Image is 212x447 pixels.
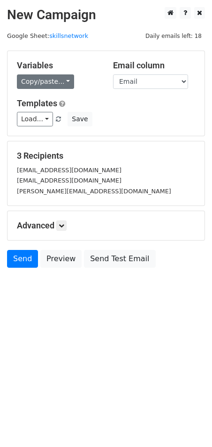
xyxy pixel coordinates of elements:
a: Send [7,250,38,268]
a: Preview [40,250,82,268]
small: [EMAIL_ADDRESS][DOMAIN_NAME] [17,177,121,184]
a: Send Test Email [84,250,155,268]
iframe: Chat Widget [165,402,212,447]
a: Daily emails left: 18 [142,32,205,39]
h5: Advanced [17,220,195,231]
h5: 3 Recipients [17,151,195,161]
a: Load... [17,112,53,126]
span: Daily emails left: 18 [142,31,205,41]
h5: Variables [17,60,99,71]
small: Google Sheet: [7,32,88,39]
a: skillsnetwork [49,32,88,39]
small: [EMAIL_ADDRESS][DOMAIN_NAME] [17,167,121,174]
h2: New Campaign [7,7,205,23]
a: Templates [17,98,57,108]
button: Save [68,112,92,126]
a: Copy/paste... [17,74,74,89]
h5: Email column [113,60,195,71]
small: [PERSON_NAME][EMAIL_ADDRESS][DOMAIN_NAME] [17,188,171,195]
